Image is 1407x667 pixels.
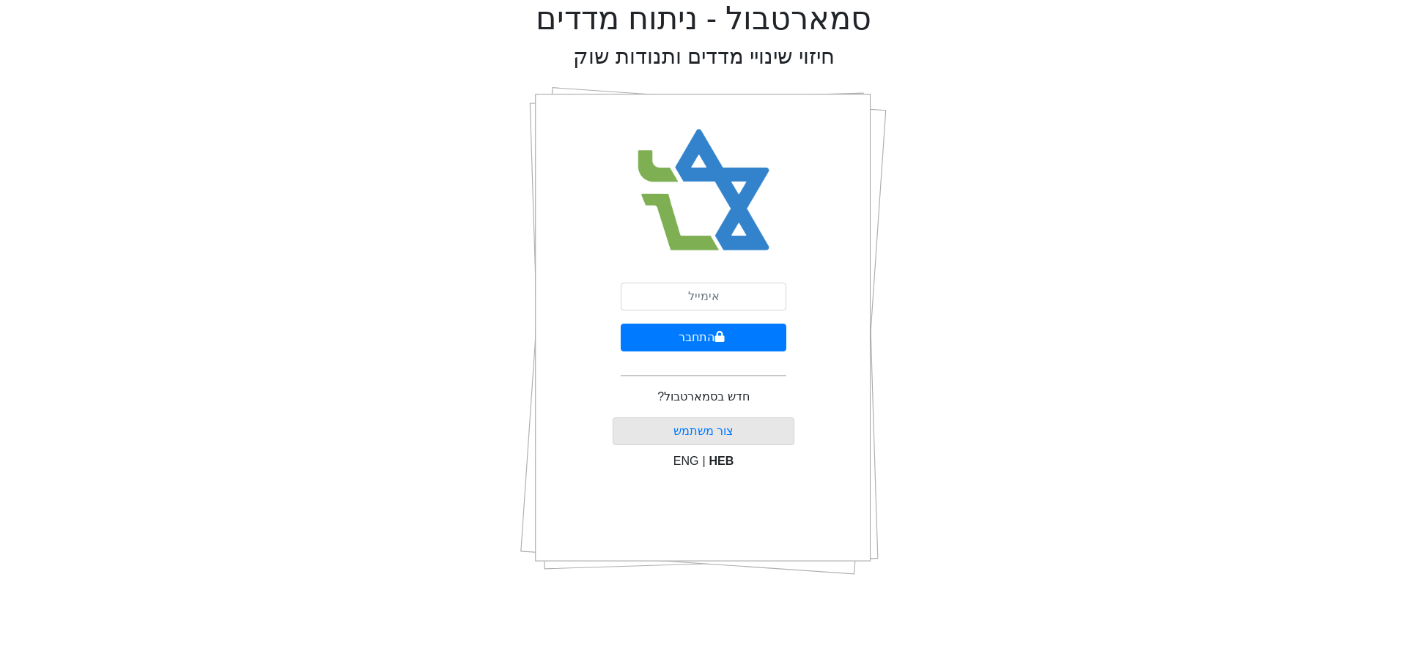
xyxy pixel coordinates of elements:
[624,110,783,271] img: Smart Bull
[657,388,749,406] p: חדש בסמארטבול?
[673,425,734,437] a: צור משתמש
[702,455,705,467] span: |
[621,324,786,351] button: התחבר
[613,417,795,445] button: צור משתמש
[621,283,786,310] input: אימייל
[573,44,835,70] h2: חיזוי שינויי מדדים ותנודות שוק
[673,455,699,467] span: ENG
[709,455,734,467] span: HEB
